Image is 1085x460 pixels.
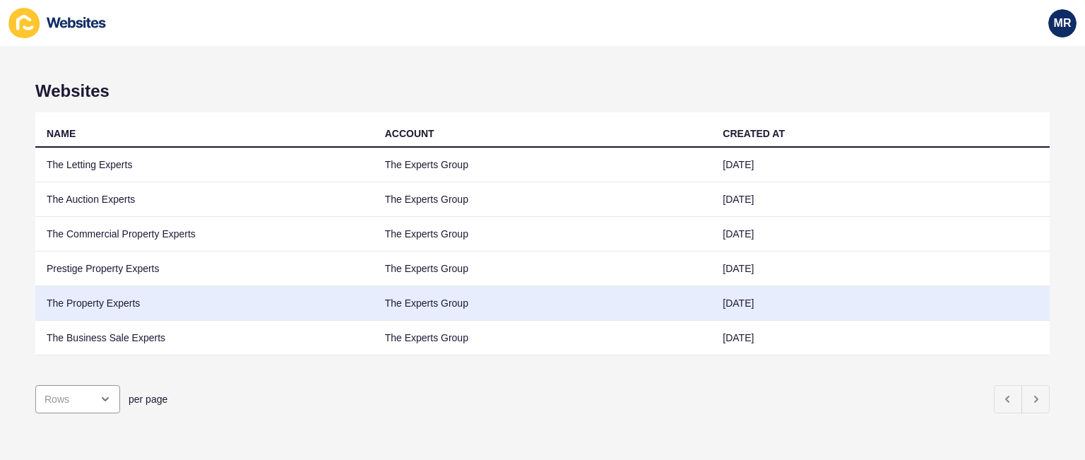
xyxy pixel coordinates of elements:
td: [DATE] [711,252,1050,286]
td: The Business Sale Experts [35,321,374,355]
td: The Experts Group [374,286,712,321]
span: MR [1054,16,1072,30]
td: The Experts Group [374,252,712,286]
td: The Experts Group [374,321,712,355]
td: The Commercial Property Experts [35,217,374,252]
div: NAME [47,126,76,141]
h1: Websites [35,81,1050,101]
td: The Experts Group [374,182,712,217]
td: [DATE] [711,286,1050,321]
td: [DATE] [711,148,1050,182]
td: [DATE] [711,217,1050,252]
div: ACCOUNT [385,126,434,141]
td: [DATE] [711,182,1050,217]
td: The Property Experts [35,286,374,321]
span: per page [129,392,167,406]
td: The Letting Experts [35,148,374,182]
td: The Auction Experts [35,182,374,217]
td: The Experts Group [374,217,712,252]
div: CREATED AT [723,126,785,141]
td: Prestige Property Experts [35,252,374,286]
div: open menu [35,385,120,413]
td: The Experts Group [374,148,712,182]
td: [DATE] [711,321,1050,355]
